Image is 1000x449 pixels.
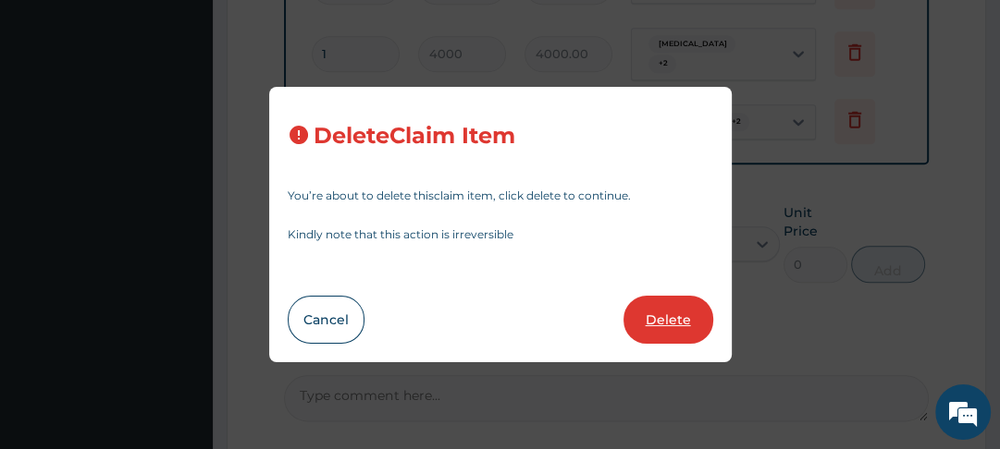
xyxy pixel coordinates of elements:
h3: Delete Claim Item [314,124,515,149]
img: d_794563401_company_1708531726252_794563401 [34,92,75,139]
button: Delete [623,296,713,344]
button: Cancel [288,296,364,344]
div: Minimize live chat window [303,9,348,54]
span: We're online! [107,117,255,304]
div: Chat with us now [96,103,311,127]
p: You’re about to delete this claim item , click delete to continue. [288,190,713,201]
textarea: Type your message and hit 'Enter' [9,273,352,338]
p: Kindly note that this action is irreversible [288,229,713,240]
